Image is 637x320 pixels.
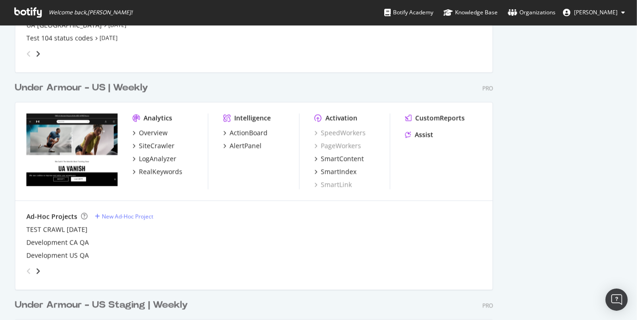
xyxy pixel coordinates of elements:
div: Open Intercom Messenger [606,289,628,311]
div: CustomReports [415,113,465,123]
div: ActionBoard [230,128,268,137]
a: PageWorkers [314,141,361,150]
a: TEST CRAWL [DATE] [26,225,87,234]
a: New Ad-Hoc Project [95,212,153,220]
div: New Ad-Hoc Project [102,212,153,220]
a: Test 104 status codes [26,33,93,43]
a: [DATE] [100,34,118,42]
div: Intelligence [234,113,271,123]
a: Development CA QA [26,238,89,247]
a: SiteCrawler [132,141,175,150]
div: angle-right [35,49,41,58]
div: Ad-Hoc Projects [26,212,77,221]
a: AlertPanel [223,141,262,150]
div: Under Armour - US | Weekly [15,81,148,94]
div: LogAnalyzer [139,154,176,163]
div: Analytics [144,113,172,123]
div: Overview [139,128,168,137]
button: [PERSON_NAME] [556,5,632,20]
div: angle-right [35,266,41,276]
a: Development US QA [26,251,89,260]
a: SpeedWorkers [314,128,366,137]
div: angle-left [23,264,35,278]
a: SmartContent [314,154,364,163]
div: SmartContent [321,154,364,163]
div: angle-left [23,46,35,61]
a: ActionBoard [223,128,268,137]
a: LogAnalyzer [132,154,176,163]
div: Botify Academy [384,8,433,17]
div: Activation [325,113,357,123]
img: www.underarmour.com/en-us [26,113,118,186]
div: Pro [482,302,493,309]
span: Welcome back, [PERSON_NAME] ! [49,9,132,16]
div: Assist [415,130,433,139]
div: RealKeywords [139,167,182,176]
a: Under Armour - US Staging | Weekly [15,298,192,312]
a: Overview [132,128,168,137]
div: Organizations [508,8,556,17]
a: Under Armour - US | Weekly [15,81,152,94]
a: SmartIndex [314,167,356,176]
a: Assist [405,130,433,139]
div: SmartIndex [321,167,356,176]
div: SiteCrawler [139,141,175,150]
a: RealKeywords [132,167,182,176]
a: CustomReports [405,113,465,123]
div: Pro [482,84,493,92]
span: Annie Ye [574,8,618,16]
div: AlertPanel [230,141,262,150]
div: Knowledge Base [443,8,498,17]
a: SmartLink [314,180,352,189]
div: Under Armour - US Staging | Weekly [15,298,188,312]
